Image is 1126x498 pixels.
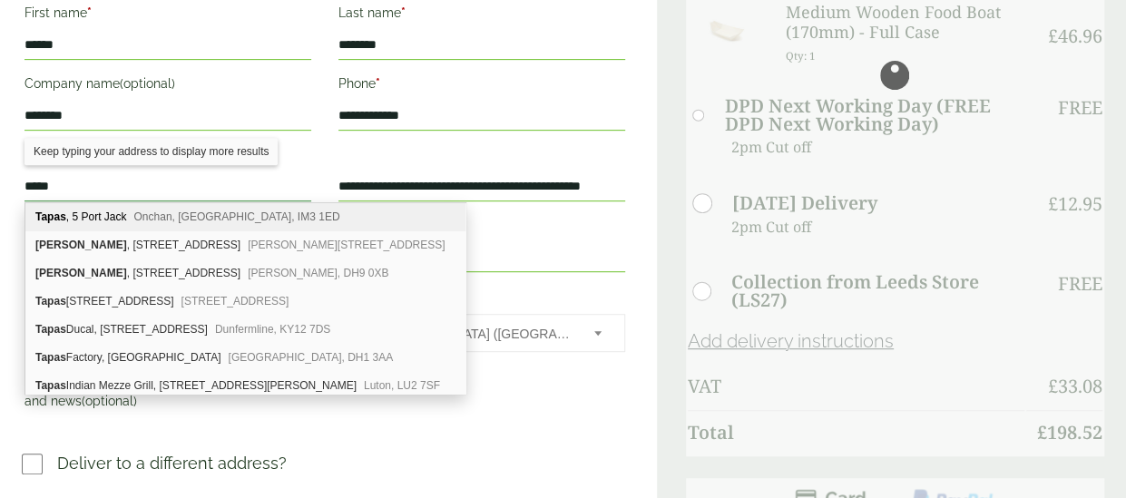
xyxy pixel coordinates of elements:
[248,267,388,279] span: [PERSON_NAME], DH9 0XB
[338,283,625,314] label: Country/Region
[82,394,137,408] span: (optional)
[25,372,465,399] div: Tapas Indian Mezze Grill, 4 The Parade, Hancock Drive
[120,76,175,91] span: (optional)
[215,323,330,336] span: Dunfermline, KY12 7DS
[25,344,465,372] div: Tapas Factory, 14 Elvet Bridge
[338,71,625,102] label: Phone
[134,210,340,223] span: Onchan, [GEOGRAPHIC_DATA], IM3 1ED
[364,379,440,392] span: Luton, LU2 7SF
[87,5,92,20] abbr: required
[35,351,66,364] b: Tapas
[35,379,66,392] b: Tapas
[35,295,66,308] b: Tapas
[401,5,406,20] abbr: required
[35,239,127,251] b: [PERSON_NAME]
[35,267,127,279] b: [PERSON_NAME]
[376,76,380,91] abbr: required
[35,210,66,223] b: Tapas
[24,71,311,102] label: Company name
[24,138,278,165] div: Keep typing your address to display more results
[25,231,465,259] div: Tapaswi, 26 Northumbria Place
[57,451,287,475] p: Deliver to a different address?
[229,351,394,364] span: [GEOGRAPHIC_DATA], DH1 3AA
[25,259,465,288] div: Tapaswi, 21 Beamish View
[338,314,625,352] span: Country/Region
[338,212,625,243] label: Postcode
[25,203,465,231] div: Tapas, 5 Port Jack
[25,288,465,316] div: Tapas3, 6 Howden Street
[35,323,66,336] b: Tapas
[25,316,465,344] div: Tapas Ducal, 6-8, Nethertown Broad Street
[248,239,445,251] span: [PERSON_NAME][STREET_ADDRESS]
[181,295,289,308] span: [STREET_ADDRESS]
